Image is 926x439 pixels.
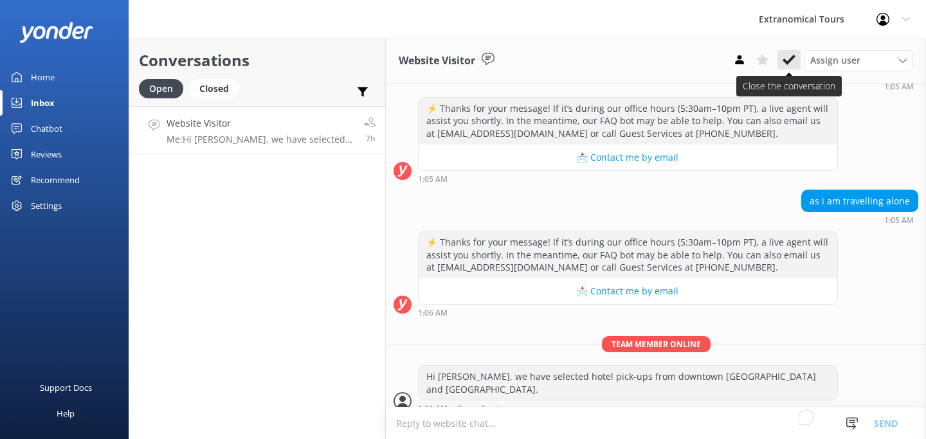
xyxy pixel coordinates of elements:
div: as i am travelling alone [802,190,918,212]
div: Recommend [31,167,80,193]
h2: Conversations [139,48,376,73]
div: Closed [190,79,239,98]
div: Sep 04 2025 10:06am (UTC -07:00) America/Tijuana [418,308,838,317]
a: Open [139,81,190,95]
button: 📩 Contact me by email [419,145,837,170]
div: Inbox [31,90,55,116]
div: Reviews [31,141,62,167]
span: Team member online [602,336,711,352]
div: Sep 04 2025 10:05am (UTC -07:00) America/Tijuana [418,174,838,183]
div: Assign User [804,50,913,71]
strong: 1:05 AM [884,217,914,224]
strong: 1:05 AM [418,175,448,183]
strong: 1:06 AM [418,309,448,317]
strong: 1:11 AM [418,405,448,413]
span: Guest Services [457,405,511,413]
h4: Website Visitor [167,116,354,130]
div: Settings [31,193,62,219]
div: Sep 04 2025 10:11am (UTC -07:00) America/Tijuana [418,404,838,413]
div: Chatbot [31,116,62,141]
div: Help [57,400,75,426]
img: yonder-white-logo.png [19,22,93,43]
a: Website VisitorMe:Hi [PERSON_NAME], we have selected hotel pick-ups from downtown [GEOGRAPHIC_DAT... [129,106,385,154]
div: Home [31,64,55,90]
div: Open [139,79,183,98]
span: Sep 04 2025 10:11am (UTC -07:00) America/Tijuana [366,133,376,144]
div: ⚡ Thanks for your message! If it’s during our office hours (5:30am–10pm PT), a live agent will as... [419,231,837,278]
button: 📩 Contact me by email [419,278,837,304]
div: Sep 04 2025 10:05am (UTC -07:00) America/Tijuana [752,82,918,91]
p: Me: Hi [PERSON_NAME], we have selected hotel pick-ups from downtown [GEOGRAPHIC_DATA] and [GEOGRA... [167,134,354,145]
div: Sep 04 2025 10:05am (UTC -07:00) America/Tijuana [801,215,918,224]
strong: 1:05 AM [884,83,914,91]
div: Hi [PERSON_NAME], we have selected hotel pick-ups from downtown [GEOGRAPHIC_DATA] and [GEOGRAPHIC... [419,366,837,400]
div: ⚡ Thanks for your message! If it’s during our office hours (5:30am–10pm PT), a live agent will as... [419,98,837,145]
span: Assign user [810,53,860,67]
h3: Website Visitor [399,53,475,69]
div: Support Docs [40,375,92,400]
textarea: To enrich screen reader interactions, please activate Accessibility in Grammarly extension settings [386,408,926,439]
a: Closed [190,81,245,95]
